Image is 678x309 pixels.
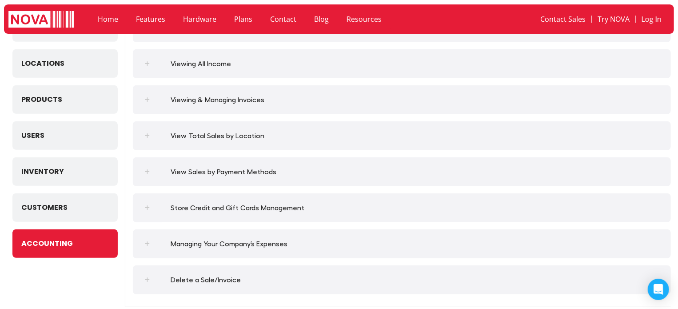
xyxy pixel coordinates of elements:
nav: Menu [89,9,466,29]
a: Contact Sales [534,9,591,29]
em: Viewing All Income [162,59,240,69]
a: Features [127,9,174,29]
a: Hardware [174,9,225,29]
span: Users [21,130,44,141]
div: Open Intercom Messenger [648,279,669,300]
a: Resources [338,9,391,29]
span: Inventory [21,166,64,177]
span: Accounting [21,238,73,249]
em: Delete a Sale/Invoice [162,275,250,285]
em: Managing Your Company’s Expenses [162,239,296,249]
a: Contact [261,9,305,29]
a: Home [89,9,127,29]
span: Locations [21,58,64,69]
a: Log In [636,9,667,29]
em: Store Credit and Gift Cards Management [162,203,313,213]
nav: Menu [475,9,667,29]
a: Try NOVA [592,9,635,29]
em: View Total Sales by Location [162,131,273,141]
a: Blog [305,9,338,29]
em: View Sales by Payment Methods [162,167,285,177]
div: Tabs. Open items with Enter or Space, close with Escape and navigate using the Arrow keys. [12,13,671,307]
a: Plans [225,9,261,29]
span: Products [21,94,62,105]
em: Viewing & Managing Invoices [162,95,273,105]
span: Customers [21,202,68,213]
img: logo white [8,11,74,29]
